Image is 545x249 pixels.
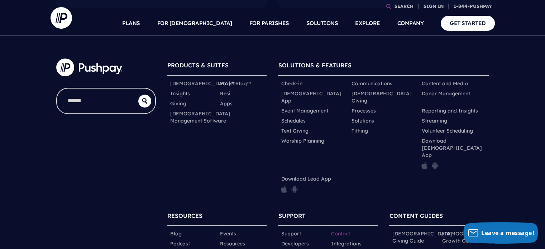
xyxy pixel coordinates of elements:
[220,80,250,87] a: ParishStaq™
[278,58,489,75] h6: SOLUTIONS & FEATURES
[392,230,452,244] a: [DEMOGRAPHIC_DATA] Giving Guide
[278,174,348,197] li: Download Lead App
[170,80,234,87] a: [DEMOGRAPHIC_DATA]™
[220,230,236,237] a: Events
[220,90,230,97] a: Resi
[463,222,538,244] button: Leave a message!
[167,209,267,226] h6: RESOURCES
[432,162,438,169] img: pp_icon_gplay.png
[441,16,495,30] a: GET STARTED
[220,240,245,247] a: Resources
[281,107,328,114] a: Event Management
[281,240,309,247] a: Developers
[170,110,230,124] a: [DEMOGRAPHIC_DATA] Management Software
[421,117,447,124] a: Streaming
[170,100,186,107] a: Giving
[421,162,427,169] img: pp_icon_appstore.png
[397,11,424,36] a: COMPANY
[351,127,368,134] a: Tithing
[170,230,182,237] a: Blog
[278,209,378,226] h6: SUPPORT
[351,90,416,104] a: [DEMOGRAPHIC_DATA] Giving
[281,117,305,124] a: Schedules
[281,80,302,87] a: Check-in
[331,230,350,237] a: Contact
[281,90,345,104] a: [DEMOGRAPHIC_DATA] App
[170,90,190,97] a: Insights
[421,107,478,114] a: Reporting and Insights
[351,107,376,114] a: Processes
[281,230,301,237] a: Support
[351,80,392,87] a: Communications
[331,240,361,247] a: Integrations
[442,230,502,244] a: [DEMOGRAPHIC_DATA] Growth Guide
[170,240,190,247] a: Podcast
[351,117,374,124] a: Solutions
[419,136,489,174] li: Download [DEMOGRAPHIC_DATA] App
[249,11,289,36] a: FOR PARISHES
[306,11,338,36] a: SOLUTIONS
[421,80,468,87] a: Content and Media
[355,11,380,36] a: EXPLORE
[421,90,470,97] a: Donor Management
[167,58,267,75] h6: PRODUCTS & SUITES
[122,11,140,36] a: PLANS
[481,229,534,237] span: Leave a message!
[281,137,324,144] a: Worship Planning
[220,100,232,107] a: Apps
[281,127,308,134] a: Text Giving
[157,11,232,36] a: FOR [DEMOGRAPHIC_DATA]
[421,127,473,134] a: Volunteer Scheduling
[281,185,287,193] img: pp_icon_appstore.png
[389,209,489,226] h6: CONTENT GUIDES
[291,185,298,193] img: pp_icon_gplay.png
